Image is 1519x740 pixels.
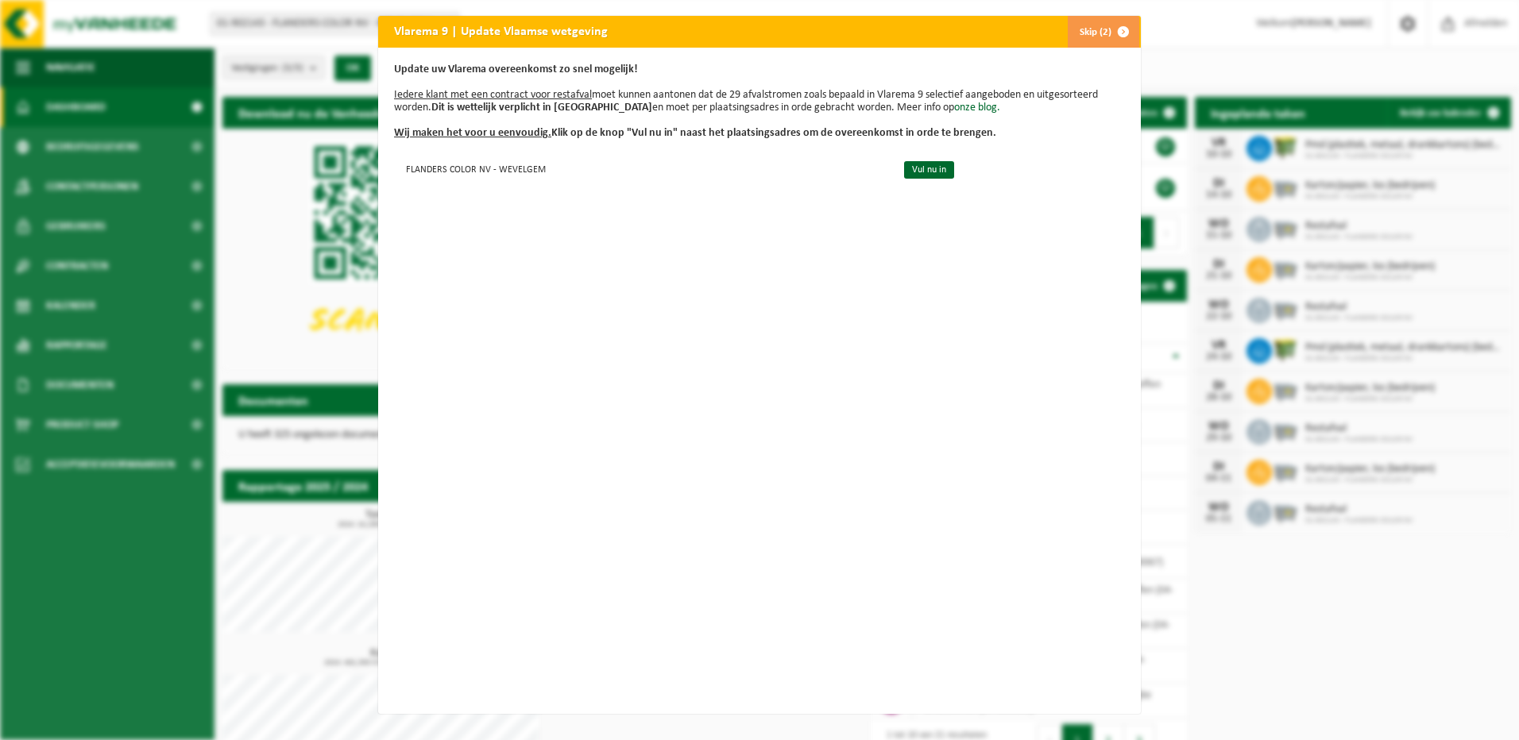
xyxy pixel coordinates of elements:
[394,64,638,75] b: Update uw Vlarema overeenkomst zo snel mogelijk!
[431,102,652,114] b: Dit is wettelijk verplicht in [GEOGRAPHIC_DATA]
[394,127,551,139] u: Wij maken het voor u eenvoudig.
[954,102,1000,114] a: onze blog.
[394,64,1125,140] p: moet kunnen aantonen dat de 29 afvalstromen zoals bepaald in Vlarema 9 selectief aangeboden en ui...
[378,16,624,46] h2: Vlarema 9 | Update Vlaamse wetgeving
[394,127,996,139] b: Klik op de knop "Vul nu in" naast het plaatsingsadres om de overeenkomst in orde te brengen.
[394,156,891,182] td: FLANDERS COLOR NV - WEVELGEM
[394,89,592,101] u: Iedere klant met een contract voor restafval
[1067,16,1139,48] button: Skip (2)
[904,161,954,179] a: Vul nu in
